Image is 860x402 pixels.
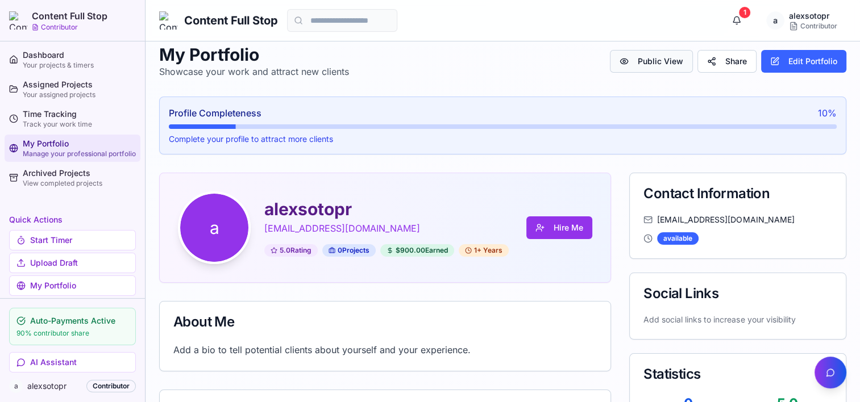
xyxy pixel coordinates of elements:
[23,120,136,129] div: Track your work time
[526,216,592,239] button: Hire Me
[610,50,693,73] button: Public View
[159,44,349,65] h1: My Portfolio
[180,194,248,262] span: a
[169,106,261,120] span: Profile Completeness
[169,133,837,145] p: Complete your profile to attract more clients
[173,315,597,329] div: About Me
[643,367,832,381] div: Statistics
[30,315,115,326] span: Auto-Payments Active
[9,352,136,372] button: AI Assistant
[766,11,784,30] span: a
[9,275,136,296] a: My Portfolio
[380,244,454,257] div: $900.00 Earned
[459,244,509,257] div: 1 + Years
[264,199,513,219] h2: alexsotopr
[23,108,136,120] div: Time Tracking
[23,149,136,158] div: Manage your professional portfolio
[657,232,699,245] div: available
[23,61,136,70] div: Your projects & timers
[9,230,136,250] button: Start Timer
[818,106,837,120] span: 10 %
[23,138,136,149] div: My Portfolio
[9,214,136,225] h3: Quick Actions
[23,90,136,99] div: Your assigned projects
[643,287,832,300] div: Social Links
[23,79,136,90] div: Assigned Projects
[9,253,136,273] button: Upload Draft
[159,11,177,30] img: Content Full Stop Logo
[5,135,140,162] a: My PortfolioManage your professional portfolio
[657,214,794,225] span: [EMAIL_ADDRESS][DOMAIN_NAME]
[173,342,597,357] p: Add a bio to tell potential clients about yourself and your experience.
[23,49,136,61] div: Dashboard
[5,76,140,103] a: Assigned ProjectsYour assigned projects
[23,167,136,179] div: Archived Projects
[32,9,107,23] h2: Content Full Stop
[41,23,78,32] p: Contributor
[264,221,513,235] p: [EMAIL_ADDRESS][DOMAIN_NAME]
[5,105,140,132] a: Time TrackingTrack your work time
[697,50,757,73] button: Share
[5,46,140,73] a: DashboardYour projects & timers
[159,65,349,78] p: Showcase your work and attract new clients
[789,10,837,22] div: alexsotopr
[16,329,128,338] p: 90% contributor share
[643,314,832,325] p: Add social links to increase your visibility
[23,179,136,188] div: View completed projects
[322,244,376,257] div: 0 Projects
[9,11,27,30] img: Content Full Stop Logo
[5,164,140,191] a: Archived ProjectsView completed projects
[739,7,750,18] div: 1
[789,22,837,31] div: Contributor
[761,50,846,73] button: Edit Portfolio
[264,244,318,257] div: 5.0 Rating
[9,379,23,393] span: a
[86,380,136,392] div: Contributor
[757,9,846,32] button: aalexsotopr Contributor
[184,12,278,28] h1: Content Full Stop
[27,380,82,392] span: alexsotopr
[643,187,832,200] div: Contact Information
[725,9,748,32] button: 1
